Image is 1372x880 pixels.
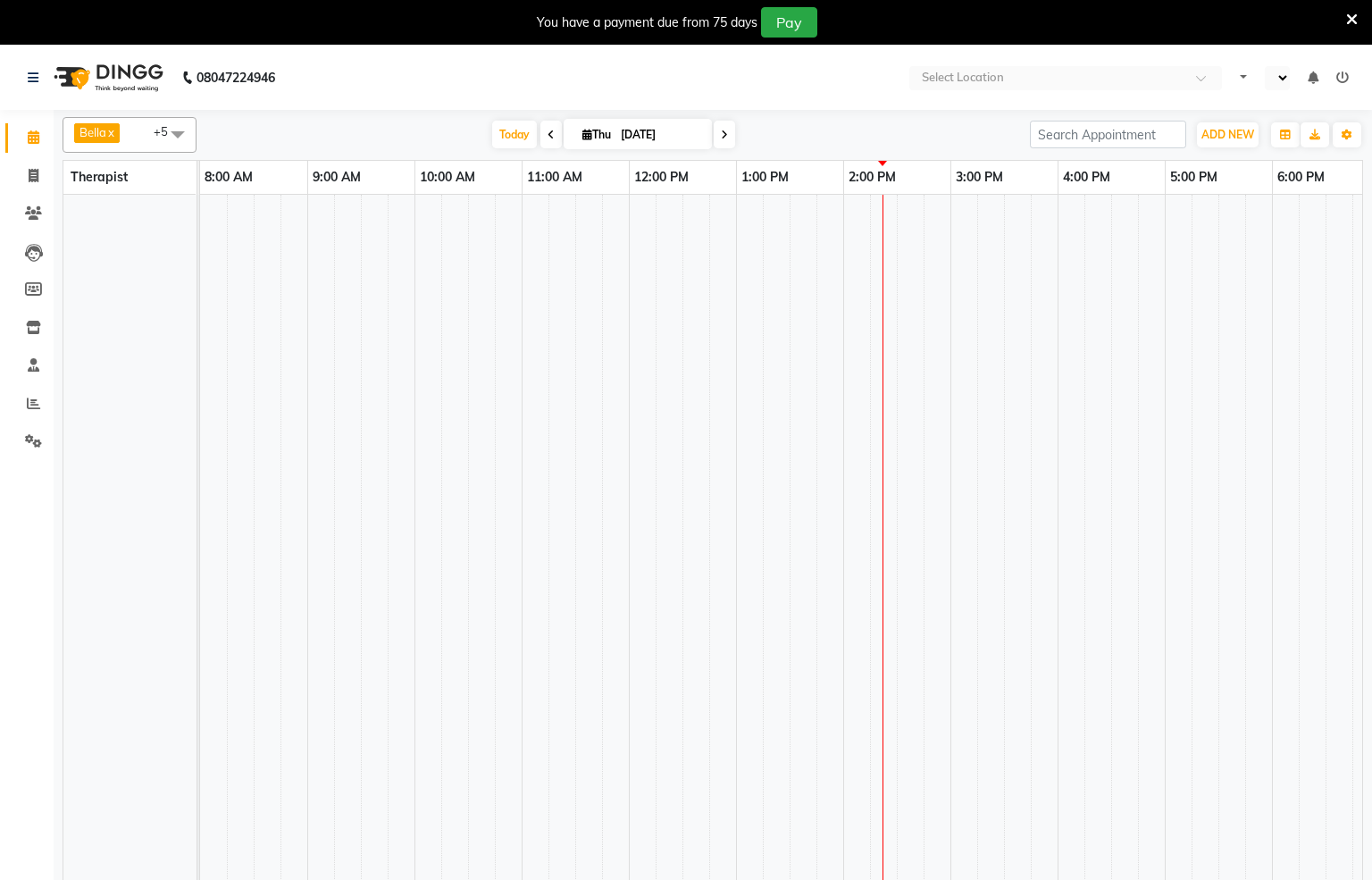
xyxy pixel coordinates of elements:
a: 9:00 AM [308,164,365,190]
a: 8:00 AM [200,164,257,190]
span: Therapist [71,169,128,185]
img: logo [46,53,168,103]
span: Today [492,121,537,148]
a: 1:00 PM [737,164,793,190]
b: 08047224946 [197,53,275,103]
span: +5 [154,124,181,138]
a: x [106,125,114,139]
button: Pay [761,7,817,38]
a: 5:00 PM [1166,164,1222,190]
a: 2:00 PM [844,164,900,190]
a: 11:00 AM [523,164,587,190]
span: ADD NEW [1201,128,1254,141]
a: 12:00 PM [630,164,693,190]
a: 10:00 AM [415,164,480,190]
div: You have a payment due from 75 days [537,13,757,32]
a: 3:00 PM [951,164,1008,190]
a: 4:00 PM [1058,164,1115,190]
span: Thu [578,128,615,141]
a: 6:00 PM [1273,164,1329,190]
div: Select Location [922,69,1004,87]
span: Bella [79,125,106,139]
input: 2025-09-04 [615,122,705,148]
button: ADD NEW [1197,122,1259,147]
input: Search Appointment [1030,121,1186,148]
